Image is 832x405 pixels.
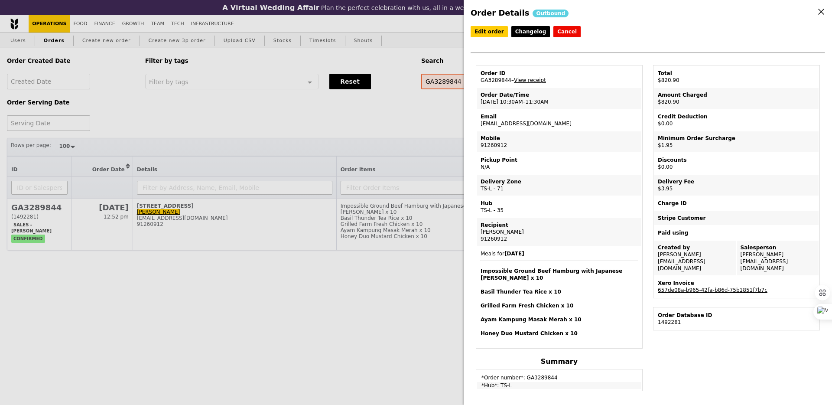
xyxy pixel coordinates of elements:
[481,330,638,337] h4: Honey Duo Mustard Chicken x 10
[477,370,641,381] td: *Order number*: GA3289844
[654,88,819,109] td: $820.90
[658,244,733,251] div: Created by
[477,66,641,87] td: GA3289844
[658,229,815,236] div: Paid using
[477,196,641,217] td: TS-L - 35
[481,235,638,242] div: 91260912
[654,241,736,275] td: [PERSON_NAME] [EMAIL_ADDRESS][DOMAIN_NAME]
[654,66,819,87] td: $820.90
[477,382,641,389] td: *Hub*: TS-L
[511,77,514,83] span: –
[741,244,816,251] div: Salesperson
[481,70,638,77] div: Order ID
[658,287,767,293] a: 657de08a-b965-42fa-b86d-75b1851f7b7c
[477,175,641,196] td: TS-L - 71
[658,91,815,98] div: Amount Charged
[481,91,638,98] div: Order Date/Time
[654,131,819,152] td: $1.95
[477,88,641,109] td: [DATE] 10:30AM–11:30AM
[658,113,815,120] div: Credit Deduction
[658,280,815,287] div: Xero Invoice
[654,153,819,174] td: $0.00
[658,70,815,77] div: Total
[654,110,819,131] td: $0.00
[504,251,524,257] b: [DATE]
[511,26,550,37] a: Changelog
[481,200,638,207] div: Hub
[481,135,638,142] div: Mobile
[481,157,638,163] div: Pickup Point
[481,178,638,185] div: Delivery Zone
[476,357,643,366] h4: Summary
[477,390,641,397] td: *Date*: 22/9
[533,10,569,17] div: Outbound
[654,175,819,196] td: $3.95
[481,229,638,235] div: [PERSON_NAME]
[654,308,819,329] td: 1492281
[477,153,641,174] td: N/A
[481,288,638,295] h4: Basil Thunder Tea Rice x 10
[658,200,815,207] div: Charge ID
[658,312,815,319] div: Order Database ID
[481,302,638,309] h4: Grilled Farm Fresh Chicken x 10
[471,26,508,37] a: Edit order
[553,26,581,37] button: Cancel
[658,178,815,185] div: Delivery Fee
[658,157,815,163] div: Discounts
[477,110,641,131] td: [EMAIL_ADDRESS][DOMAIN_NAME]
[658,215,815,222] div: Stripe Customer
[471,8,529,17] span: Order Details
[658,135,815,142] div: Minimum Order Surcharge
[481,251,638,337] span: Meals for
[481,268,638,281] h4: Impossible Ground Beef Hamburg with Japanese [PERSON_NAME] x 10
[481,222,638,229] div: Recipient
[481,316,638,323] h4: Ayam Kampung Masak Merah x 10
[477,131,641,152] td: 91260912
[737,241,819,275] td: [PERSON_NAME] [EMAIL_ADDRESS][DOMAIN_NAME]
[514,77,546,83] a: View receipt
[481,113,638,120] div: Email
